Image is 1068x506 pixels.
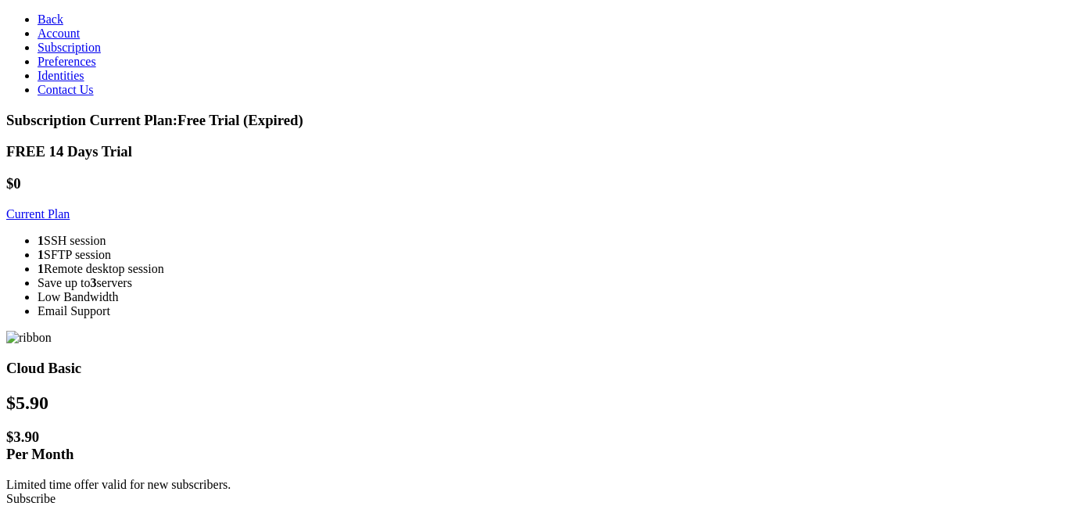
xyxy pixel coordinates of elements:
h3: Subscription [6,112,1062,129]
a: Subscription [38,41,101,54]
strong: 1 [38,234,44,247]
li: SSH session [38,234,1062,248]
a: Account [38,27,80,40]
strong: 3 [91,276,97,289]
a: Back [38,13,63,26]
span: Current Plan: Free Trial (Expired) [90,112,303,128]
h1: $0 [6,175,1062,192]
a: Subscribe [6,492,56,505]
a: Current Plan [6,207,70,221]
strong: 1 [38,262,44,275]
h1: $ 3.90 [6,429,1062,463]
li: SFTP session [38,248,1062,262]
li: Remote desktop session [38,262,1062,276]
h3: Cloud Basic [6,360,1062,377]
li: Low Bandwidth [38,290,1062,304]
h2: $ 5.90 [6,393,1062,414]
img: ribbon [6,331,52,345]
a: Preferences [38,55,96,68]
strong: 1 [38,248,44,261]
h3: FREE 14 Days Trial [6,143,1062,160]
div: Per Month [6,446,1062,463]
li: Save up to servers [38,276,1062,290]
a: Contact Us [38,83,94,96]
a: Identities [38,69,84,82]
span: Limited time offer valid for new subscribers. [6,478,231,491]
li: Email Support [38,304,1062,318]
